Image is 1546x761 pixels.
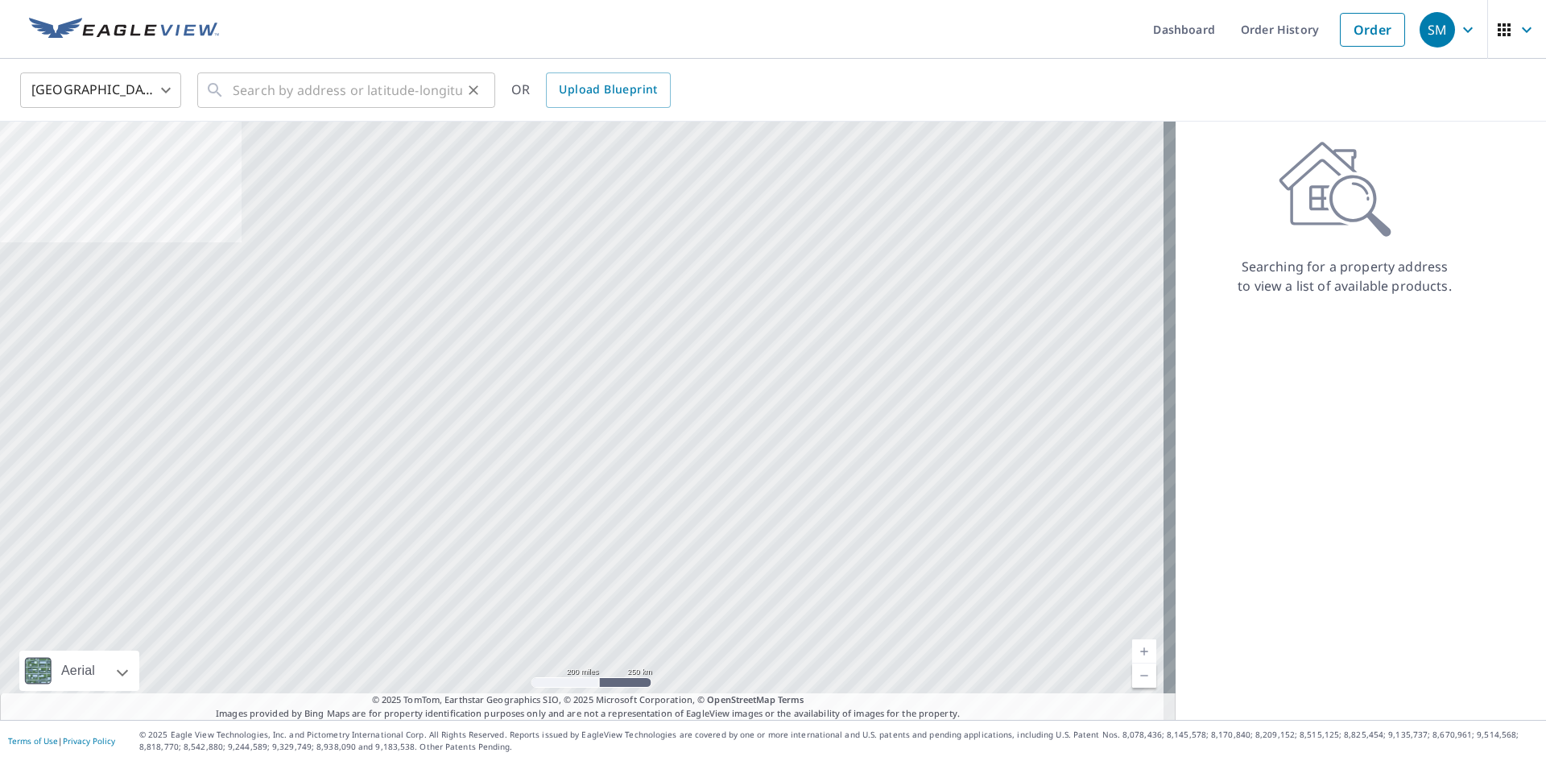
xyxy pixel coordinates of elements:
[1340,13,1405,47] a: Order
[233,68,462,113] input: Search by address or latitude-longitude
[56,651,100,691] div: Aerial
[1132,664,1156,688] a: Current Level 5, Zoom Out
[139,729,1538,753] p: © 2025 Eagle View Technologies, Inc. and Pictometry International Corp. All Rights Reserved. Repo...
[1420,12,1455,48] div: SM
[8,735,58,747] a: Terms of Use
[462,79,485,101] button: Clear
[372,693,804,707] span: © 2025 TomTom, Earthstar Geographics SIO, © 2025 Microsoft Corporation, ©
[29,18,219,42] img: EV Logo
[19,651,139,691] div: Aerial
[778,693,804,705] a: Terms
[1237,257,1453,296] p: Searching for a property address to view a list of available products.
[63,735,115,747] a: Privacy Policy
[707,693,775,705] a: OpenStreetMap
[20,68,181,113] div: [GEOGRAPHIC_DATA]
[559,80,657,100] span: Upload Blueprint
[1132,639,1156,664] a: Current Level 5, Zoom In
[511,72,671,108] div: OR
[8,736,115,746] p: |
[546,72,670,108] a: Upload Blueprint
